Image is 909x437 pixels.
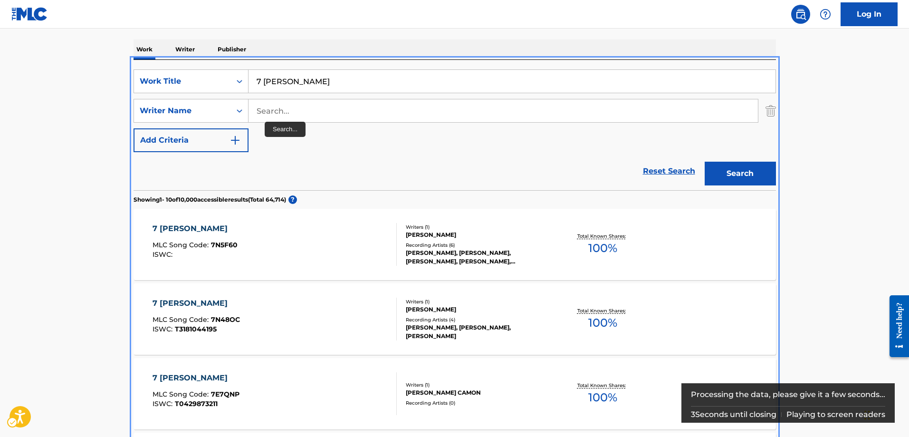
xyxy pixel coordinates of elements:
[230,135,241,146] img: 9d2ae6d4665cec9f34b9.svg
[211,241,238,249] span: 7N5F60
[231,70,248,93] div: On
[140,105,225,117] div: Writer Name
[215,39,249,59] p: Publisher
[153,390,211,398] span: MLC Song Code :
[153,241,211,249] span: MLC Song Code :
[11,7,48,21] img: MLC Logo
[153,250,175,259] span: ISWC :
[249,99,758,122] input: Search...
[691,383,886,406] div: Processing the data, please give it a few seconds...
[406,381,549,388] div: Writers ( 1 )
[577,382,628,389] p: Total Known Shares:
[288,195,297,204] span: ?
[153,399,175,408] span: ISWC :
[705,162,776,185] button: Search
[765,99,776,123] img: Delete Criterion
[406,399,549,407] div: Recording Artists ( 0 )
[211,315,240,324] span: 7N48OC
[134,69,776,190] form: Search Form
[249,70,775,93] input: Search...
[588,314,617,331] span: 100 %
[406,305,549,314] div: [PERSON_NAME]
[577,233,628,240] p: Total Known Shares:
[153,298,240,309] div: 7 [PERSON_NAME]
[134,209,776,280] a: 7 [PERSON_NAME]MLC Song Code:7N5F60ISWC:Writers (1)[PERSON_NAME]Recording Artists (6)[PERSON_NAME...
[175,399,218,408] span: T0429873211
[134,283,776,355] a: 7 [PERSON_NAME]MLC Song Code:7N48OCISWC:T3181044195Writers (1)[PERSON_NAME]Recording Artists (4)[...
[153,372,239,384] div: 7 [PERSON_NAME]
[406,323,549,340] div: [PERSON_NAME], [PERSON_NAME], [PERSON_NAME]
[638,161,700,182] a: Reset Search
[134,128,249,152] button: Add Criteria
[175,325,217,333] span: T3181044195
[134,39,155,59] p: Work
[153,325,175,333] span: ISWC :
[172,39,198,59] p: Writer
[153,223,238,234] div: 7 [PERSON_NAME]
[211,390,239,398] span: 7E7QNP
[820,9,831,20] img: help
[406,249,549,266] div: [PERSON_NAME], [PERSON_NAME], [PERSON_NAME], [PERSON_NAME], [PERSON_NAME]
[577,307,628,314] p: Total Known Shares:
[691,410,695,419] span: 3
[841,2,898,26] a: Log In
[406,298,549,305] div: Writers ( 1 )
[140,76,225,87] div: Work Title
[882,288,909,365] iframe: Iframe | Resource Center
[406,223,549,231] div: Writers ( 1 )
[795,9,806,20] img: search
[588,240,617,257] span: 100 %
[153,315,211,324] span: MLC Song Code :
[406,231,549,239] div: [PERSON_NAME]
[134,358,776,429] a: 7 [PERSON_NAME]MLC Song Code:7E7QNPISWC:T0429873211Writers (1)[PERSON_NAME] CAMONRecording Artist...
[134,195,286,204] p: Showing 1 - 10 of 10,000 accessible results (Total 64,714 )
[406,242,549,249] div: Recording Artists ( 6 )
[406,388,549,397] div: [PERSON_NAME] CAMON
[588,389,617,406] span: 100 %
[406,316,549,323] div: Recording Artists ( 4 )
